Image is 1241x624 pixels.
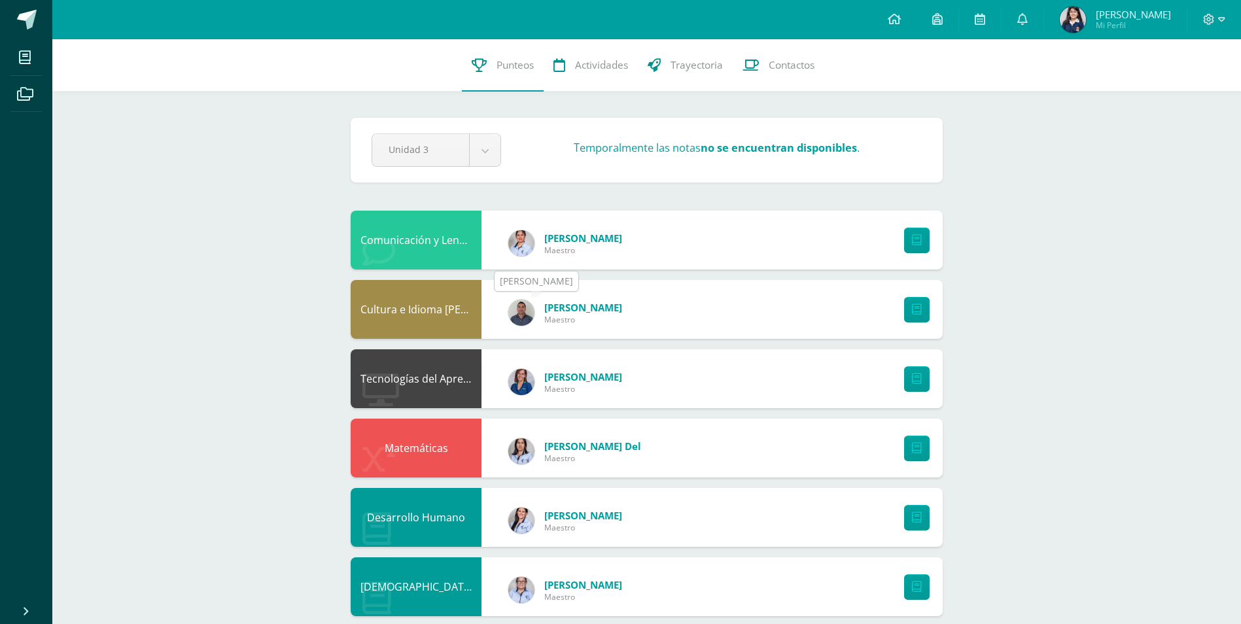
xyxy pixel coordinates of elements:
[544,245,622,256] span: Maestro
[769,58,814,72] span: Contactos
[575,58,628,72] span: Actividades
[544,578,622,591] span: [PERSON_NAME]
[497,58,534,72] span: Punteos
[544,509,622,522] span: [PERSON_NAME]
[544,232,622,245] span: [PERSON_NAME]
[638,39,733,92] a: Trayectoria
[508,577,534,603] img: a19da184a6dd3418ee17da1f5f2698ae.png
[544,522,622,533] span: Maestro
[351,488,481,547] div: Desarrollo Humano
[544,440,641,453] span: [PERSON_NAME] del
[508,369,534,395] img: dc8e5749d5cc5fa670e8d5c98426d2b3.png
[500,275,573,288] div: [PERSON_NAME]
[1096,20,1171,31] span: Mi Perfil
[1060,7,1086,33] img: a101309c652768b38a17a653bd1add43.png
[508,508,534,534] img: aa878318b5e0e33103c298c3b86d4ee8.png
[508,230,534,256] img: d52ea1d39599abaa7d54536d330b5329.png
[671,58,723,72] span: Trayectoria
[544,301,622,314] span: [PERSON_NAME]
[351,349,481,408] div: Tecnologías del Aprendizaje y la Comunicación
[544,314,622,325] span: Maestro
[544,591,622,602] span: Maestro
[574,141,860,155] h3: Temporalmente las notas .
[372,134,500,166] a: Unidad 3
[508,300,534,326] img: c930f3f73c3d00a5c92100a53b7a1b5a.png
[351,280,481,339] div: Cultura e Idioma Maya Garífuna o Xinca
[351,211,481,269] div: Comunicación y Lenguaje Idioma Extranjero Inglés
[1096,8,1171,21] span: [PERSON_NAME]
[351,419,481,477] div: Matemáticas
[544,453,641,464] span: Maestro
[544,39,638,92] a: Actividades
[508,438,534,464] img: 8adba496f07abd465d606718f465fded.png
[733,39,824,92] a: Contactos
[544,370,622,383] span: [PERSON_NAME]
[389,134,453,165] span: Unidad 3
[544,383,622,394] span: Maestro
[462,39,544,92] a: Punteos
[351,557,481,616] div: Evangelización
[701,141,857,155] strong: no se encuentran disponibles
